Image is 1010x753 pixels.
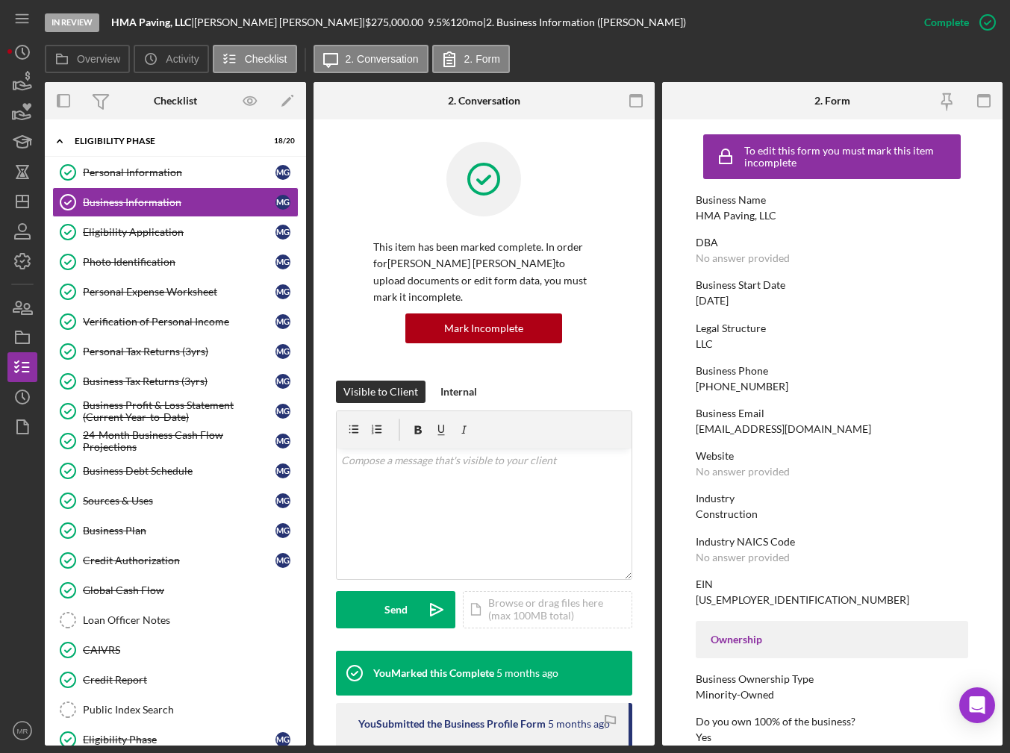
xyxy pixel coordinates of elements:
a: Credit AuthorizationMG [52,546,299,575]
div: M G [275,344,290,359]
div: DBA [696,237,968,249]
div: [EMAIL_ADDRESS][DOMAIN_NAME] [696,423,871,435]
div: EIN [696,578,968,590]
div: Yes [696,731,711,743]
div: Global Cash Flow [83,584,298,596]
div: Visible to Client [343,381,418,403]
label: Activity [166,53,199,65]
a: Verification of Personal IncomeMG [52,307,299,337]
a: Personal Tax Returns (3yrs)MG [52,337,299,366]
div: | 2. Business Information ([PERSON_NAME]) [483,16,686,28]
div: [PERSON_NAME] [PERSON_NAME] | [194,16,365,28]
a: 24-Month Business Cash Flow ProjectionsMG [52,426,299,456]
a: Personal Expense WorksheetMG [52,277,299,307]
div: Business Ownership Type [696,673,968,685]
a: Business PlanMG [52,516,299,546]
div: HMA Paving, LLC [696,210,776,222]
div: Business Profit & Loss Statement (Current Year-to-Date) [83,399,275,423]
a: CAIVRS [52,635,299,665]
label: Overview [77,53,120,65]
div: [DATE] [696,295,729,307]
div: M G [275,732,290,747]
p: This item has been marked complete. In order for [PERSON_NAME] [PERSON_NAME] to upload documents ... [373,239,595,306]
a: Global Cash Flow [52,575,299,605]
div: Ownership [711,634,953,646]
div: M G [275,553,290,568]
button: 2. Conversation [314,45,428,73]
a: Eligibility ApplicationMG [52,217,299,247]
button: Overview [45,45,130,73]
div: 2. Form [814,95,850,107]
div: M G [275,165,290,180]
text: MR [17,727,28,735]
div: Personal Expense Worksheet [83,286,275,298]
label: 2. Form [464,53,500,65]
div: No answer provided [696,252,790,264]
a: Public Index Search [52,695,299,725]
div: 120 mo [450,16,483,28]
div: Business Start Date [696,279,968,291]
a: Credit Report [52,665,299,695]
div: Do you own 100% of the business? [696,716,968,728]
div: To edit this form you must mark this item incomplete [744,145,957,169]
div: Mark Incomplete [444,313,523,343]
div: Open Intercom Messenger [959,687,995,723]
div: Public Index Search [83,704,298,716]
button: Checklist [213,45,297,73]
div: No answer provided [696,466,790,478]
div: CAIVRS [83,644,298,656]
button: MR [7,716,37,746]
div: Minority-Owned [696,689,774,701]
a: Sources & UsesMG [52,486,299,516]
a: Photo IdentificationMG [52,247,299,277]
div: Internal [440,381,477,403]
div: Personal Information [83,166,275,178]
a: Personal InformationMG [52,157,299,187]
div: Business Phone [696,365,968,377]
time: 2025-04-01 13:11 [496,667,558,679]
button: Mark Incomplete [405,313,562,343]
div: Checklist [154,95,197,107]
div: 2. Conversation [448,95,520,107]
a: Business Profit & Loss Statement (Current Year-to-Date)MG [52,396,299,426]
a: Loan Officer Notes [52,605,299,635]
label: Checklist [245,53,287,65]
div: Personal Tax Returns (3yrs) [83,346,275,357]
div: M G [275,254,290,269]
div: Loan Officer Notes [83,614,298,626]
button: Internal [433,381,484,403]
div: Eligibility Application [83,226,275,238]
div: M G [275,434,290,449]
button: Send [336,591,455,628]
div: Industry NAICS Code [696,536,968,548]
div: [PHONE_NUMBER] [696,381,788,393]
div: | [111,16,194,28]
div: Eligibility Phase [83,734,275,746]
div: M G [275,374,290,389]
button: 2. Form [432,45,510,73]
div: Eligibility Phase [75,137,258,146]
div: Business Name [696,194,968,206]
div: M G [275,314,290,329]
div: Business Email [696,407,968,419]
div: 9.5 % [428,16,450,28]
div: Business Debt Schedule [83,465,275,477]
div: You Marked this Complete [373,667,494,679]
div: M G [275,195,290,210]
div: Industry [696,493,968,504]
time: 2025-04-01 13:11 [548,718,610,730]
div: M G [275,523,290,538]
button: Activity [134,45,208,73]
div: Photo Identification [83,256,275,268]
button: Complete [909,7,1003,37]
label: 2. Conversation [346,53,419,65]
div: M G [275,463,290,478]
div: Business Tax Returns (3yrs) [83,375,275,387]
div: In Review [45,13,99,32]
div: M G [275,225,290,240]
div: No answer provided [696,552,790,563]
div: M G [275,493,290,508]
div: M G [275,404,290,419]
div: Website [696,450,968,462]
div: Complete [924,7,969,37]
